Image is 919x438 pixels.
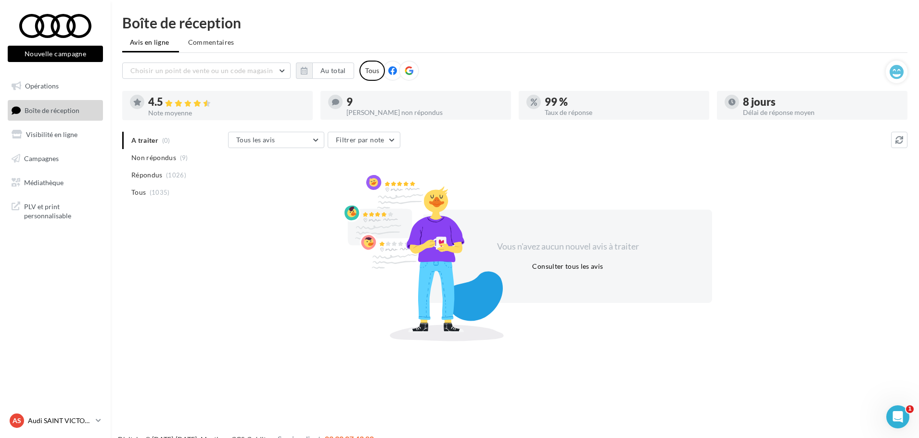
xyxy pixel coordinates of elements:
span: AS [13,416,21,425]
div: [PERSON_NAME] non répondus [346,109,503,116]
iframe: Intercom live chat [886,405,909,428]
span: Visibilité en ligne [26,130,77,138]
span: Commentaires [188,38,234,47]
div: 9 [346,97,503,107]
a: Médiathèque [6,173,105,193]
button: Choisir un point de vente ou un code magasin [122,63,291,79]
div: Boîte de réception [122,15,907,30]
span: Campagnes [24,154,59,163]
a: Visibilité en ligne [6,125,105,145]
span: (9) [180,154,188,162]
button: Consulter tous les avis [528,261,607,272]
span: Boîte de réception [25,106,79,114]
a: Boîte de réception [6,100,105,121]
button: Au total [296,63,354,79]
a: PLV et print personnalisable [6,196,105,225]
span: (1026) [166,171,186,179]
a: Opérations [6,76,105,96]
a: AS Audi SAINT VICTORET [8,412,103,430]
button: Au total [312,63,354,79]
div: 4.5 [148,97,305,108]
div: Taux de réponse [545,109,702,116]
span: Choisir un point de vente ou un code magasin [130,66,273,75]
div: Vous n'avez aucun nouvel avis à traiter [485,240,651,253]
div: 8 jours [743,97,900,107]
span: (1035) [150,188,170,196]
div: Tous [359,61,385,81]
span: Tous [131,188,146,197]
span: Répondus [131,170,163,180]
span: PLV et print personnalisable [24,200,99,221]
span: 1 [906,405,914,413]
span: Tous les avis [236,136,275,144]
div: 99 % [545,97,702,107]
a: Campagnes [6,149,105,169]
div: Délai de réponse moyen [743,109,900,116]
button: Nouvelle campagne [8,46,103,62]
p: Audi SAINT VICTORET [28,416,92,425]
span: Non répondus [131,153,176,163]
span: Médiathèque [24,178,64,186]
div: Note moyenne [148,110,305,116]
button: Tous les avis [228,132,324,148]
span: Opérations [25,82,59,90]
button: Filtrer par note [328,132,400,148]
